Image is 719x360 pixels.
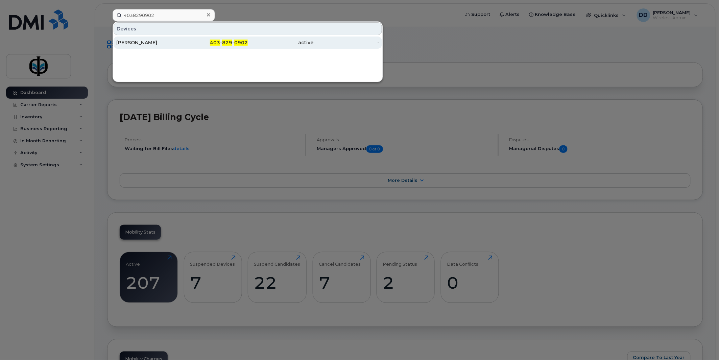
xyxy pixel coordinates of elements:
span: 829 [222,40,232,46]
div: active [248,39,314,46]
div: - [314,39,380,46]
div: Devices [114,22,382,35]
span: 403 [210,40,220,46]
div: - - [182,39,248,46]
span: 0902 [234,40,248,46]
a: [PERSON_NAME]403-829-0902active- [114,37,382,49]
div: [PERSON_NAME] [116,39,182,46]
